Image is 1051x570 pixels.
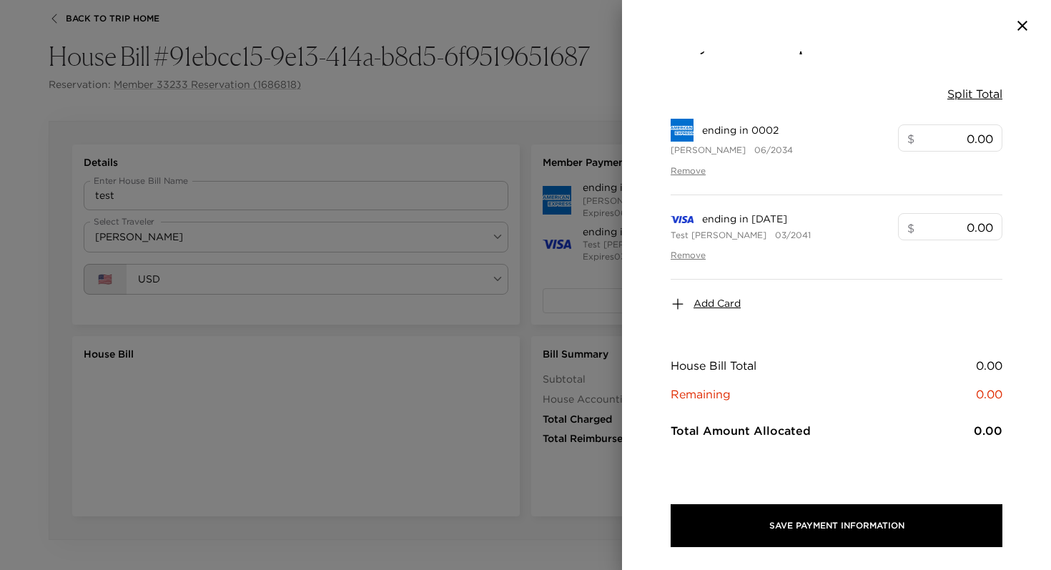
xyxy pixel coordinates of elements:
[907,130,914,147] p: $
[671,423,811,438] p: Total Amount Allocated
[671,144,746,157] p: [PERSON_NAME]
[976,385,1002,403] p: 0.00
[947,86,1002,102] button: Split Total
[671,119,694,142] img: credit card type
[671,165,706,177] button: Remove
[702,212,787,227] span: ending in [DATE]
[671,230,766,242] p: Test [PERSON_NAME]
[775,230,811,242] p: 03/2041
[671,250,706,262] button: Remove
[671,504,1002,547] button: Save Payment Information
[976,357,1002,374] p: 0.00
[974,423,1002,438] p: 0.00
[671,357,756,374] p: House Bill Total
[671,385,731,403] p: Remaining
[754,144,793,157] p: 06/2034
[694,297,741,311] span: Add Card
[907,220,914,237] p: $
[671,216,694,223] img: credit card type
[702,124,779,138] span: ending in 0002
[671,297,741,311] button: Add Card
